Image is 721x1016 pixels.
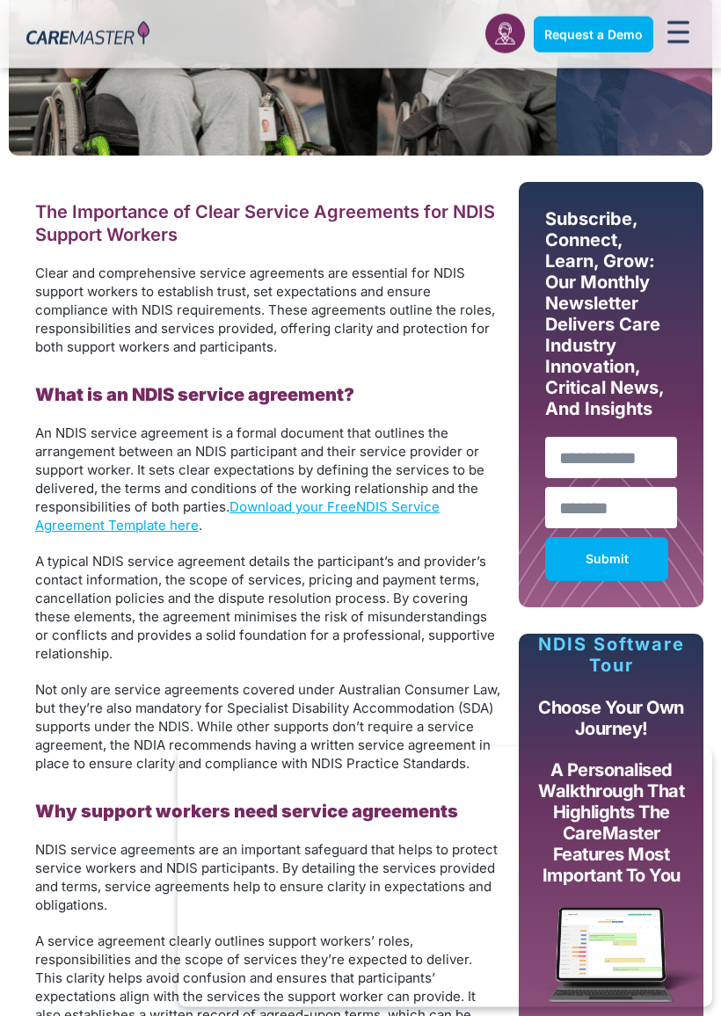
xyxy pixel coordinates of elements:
span: Clear and comprehensive service agreements are essential for NDIS support workers to establish tr... [35,265,495,356]
span: An NDIS service agreement is a formal document that outlines the arrangement between an NDIS part... [35,425,484,516]
p: . [35,425,501,535]
p: NDIS Software Tour [519,635,703,677]
b: Why support workers need service agreements [35,802,458,823]
p: Choose your own journey! [532,698,690,740]
span: Not only are service agreements covered under Australian Consumer Law, but they’re also mandatory... [35,682,500,773]
a: NDIS Service Agreement Template here [35,499,440,534]
span: NDIS service agreements are an important safeguard that helps to protect service workers and NDIS... [35,842,498,914]
span: A typical NDIS service agreement details the participant’s and provider’s contact information, th... [35,554,495,663]
b: What is an NDIS service agreement? [35,385,354,406]
h2: The Importance of Clear Service Agreements for NDIS Support Workers [35,201,501,247]
img: CareMaster Logo [26,21,149,48]
div: Menu Toggle [662,16,696,54]
span: Request a Demo [544,27,643,42]
button: Submit [545,538,668,582]
div: Subscribe, Connect, Learn, Grow: Our Monthly Newsletter Delivers Care Industry Innovation, Critic... [541,209,681,429]
iframe: Popup CTA [178,747,712,1007]
span: Submit [586,553,629,568]
a: Download your Free [229,499,356,516]
a: Request a Demo [534,17,653,53]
